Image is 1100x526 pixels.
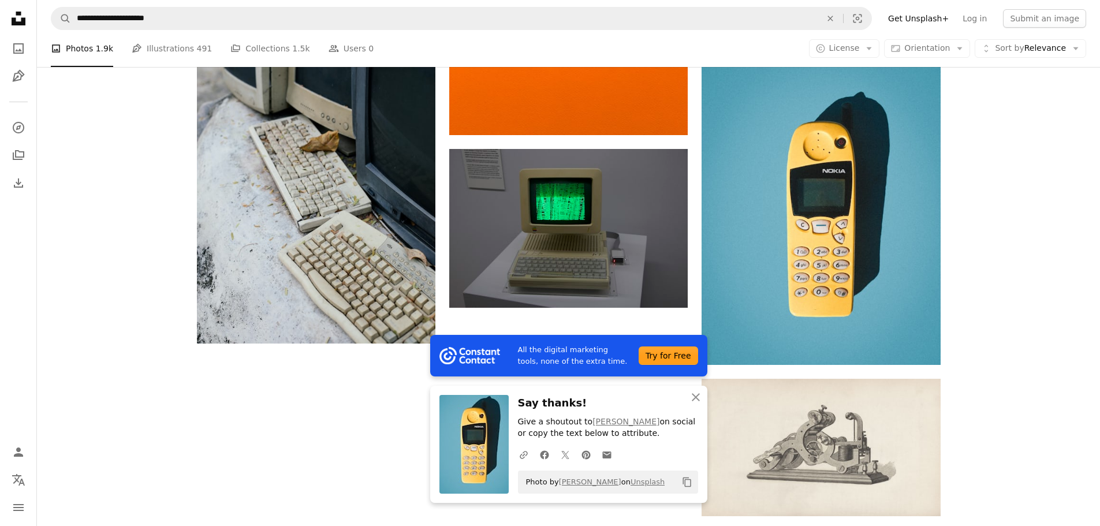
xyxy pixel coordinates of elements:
span: All the digital marketing tools, none of the extra time. [518,344,630,367]
div: Try for Free [639,346,698,365]
a: A couple of old computers sitting on top of a table [197,159,435,169]
button: Search Unsplash [51,8,71,29]
a: Explore [7,116,30,139]
button: Submit an image [1003,9,1086,28]
a: Share over email [596,443,617,466]
button: Menu [7,496,30,519]
a: Collections [7,144,30,167]
button: Copy to clipboard [677,472,697,492]
span: License [829,43,860,53]
span: Photo by on [520,473,665,491]
img: photo-1725916631367-b4dd8f8ca53d [702,379,940,517]
h3: Say thanks! [518,395,698,412]
a: [PERSON_NAME] [592,417,659,426]
a: Share on Facebook [534,443,555,466]
a: [PERSON_NAME] [559,477,621,486]
a: Log in [956,9,994,28]
span: Sort by [995,43,1024,53]
button: Clear [818,8,843,29]
img: file-1754318165549-24bf788d5b37 [439,347,500,364]
button: License [809,39,880,58]
span: 1.5k [292,42,310,55]
button: Sort byRelevance [975,39,1086,58]
button: Orientation [884,39,970,58]
a: Log in / Sign up [7,441,30,464]
a: Illustrations 491 [132,30,212,67]
a: All the digital marketing tools, none of the extra time.Try for Free [430,335,707,376]
a: Share on Pinterest [576,443,596,466]
form: Find visuals sitewide [51,7,872,30]
span: Relevance [995,43,1066,54]
img: yellow and black 5110 telephone [702,66,940,365]
a: a laptop on a table [449,223,688,233]
a: Download History [7,171,30,195]
a: Illustrations [7,65,30,88]
a: Photos [7,37,30,60]
img: a laptop on a table [449,149,688,308]
button: Language [7,468,30,491]
a: Get Unsplash+ [881,9,956,28]
a: Users 0 [329,30,374,67]
a: Home — Unsplash [7,7,30,32]
a: View the photo by The New York Public Library [702,442,940,452]
span: 0 [368,42,374,55]
a: Share on Twitter [555,443,576,466]
a: yellow and black 5110 telephone [702,210,940,221]
a: Collections 1.5k [230,30,310,67]
button: Visual search [844,8,871,29]
span: Orientation [904,43,950,53]
a: Unsplash [631,477,665,486]
span: 491 [197,42,212,55]
p: Give a shoutout to on social or copy the text below to attribute. [518,416,698,439]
